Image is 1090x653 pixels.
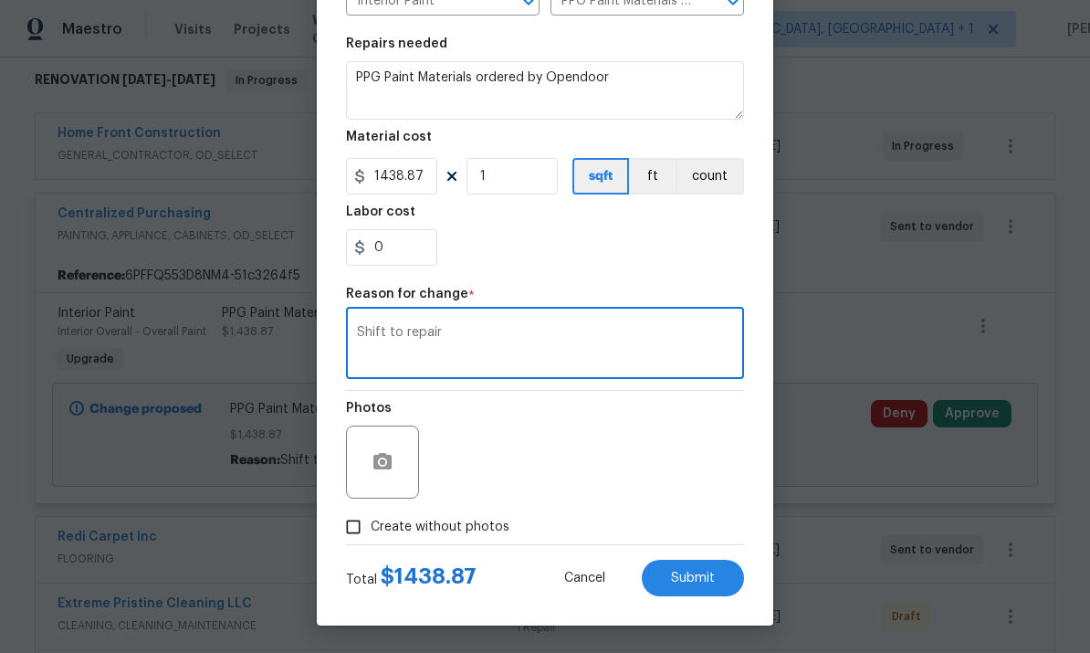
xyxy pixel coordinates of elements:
[346,205,415,218] h5: Labor cost
[676,158,744,195] button: count
[346,131,432,143] h5: Material cost
[346,402,392,415] h5: Photos
[371,518,509,537] span: Create without photos
[381,565,477,587] span: $ 1438.87
[357,326,733,364] textarea: Shift to repair
[671,572,715,585] span: Submit
[346,61,744,120] textarea: PPG Paint Materials ordered by Opendoor
[629,158,676,195] button: ft
[642,560,744,596] button: Submit
[572,158,629,195] button: sqft
[535,560,634,596] button: Cancel
[346,288,468,300] h5: Reason for change
[346,37,447,50] h5: Repairs needed
[346,567,477,589] div: Total
[564,572,605,585] span: Cancel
